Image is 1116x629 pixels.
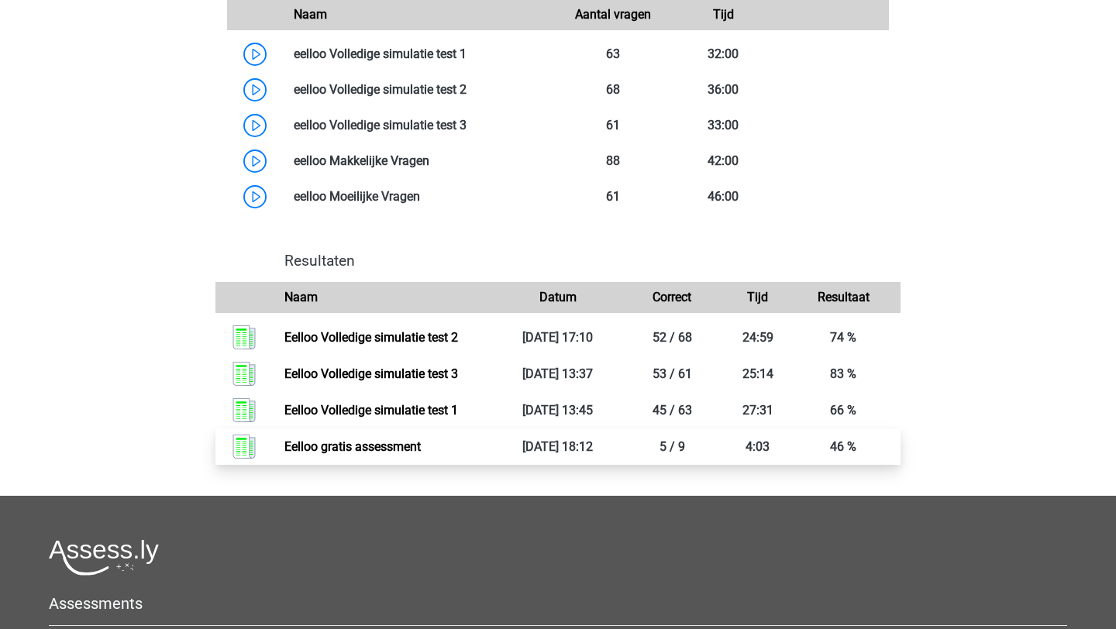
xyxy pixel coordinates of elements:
[282,152,558,170] div: eelloo Makkelijke Vragen
[284,439,421,454] a: Eelloo gratis assessment
[282,45,558,64] div: eelloo Volledige simulatie test 1
[284,366,458,381] a: Eelloo Volledige simulatie test 3
[273,288,501,307] div: Naam
[282,5,558,24] div: Naam
[558,5,668,24] div: Aantal vragen
[501,288,615,307] div: Datum
[787,288,901,307] div: Resultaat
[282,81,558,99] div: eelloo Volledige simulatie test 2
[49,539,159,576] img: Assessly logo
[282,116,558,135] div: eelloo Volledige simulatie test 3
[729,288,787,307] div: Tijd
[615,288,729,307] div: Correct
[668,5,778,24] div: Tijd
[284,252,889,270] h4: Resultaten
[284,403,458,418] a: Eelloo Volledige simulatie test 1
[49,594,1067,613] h5: Assessments
[282,187,558,206] div: eelloo Moeilijke Vragen
[284,330,458,345] a: Eelloo Volledige simulatie test 2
